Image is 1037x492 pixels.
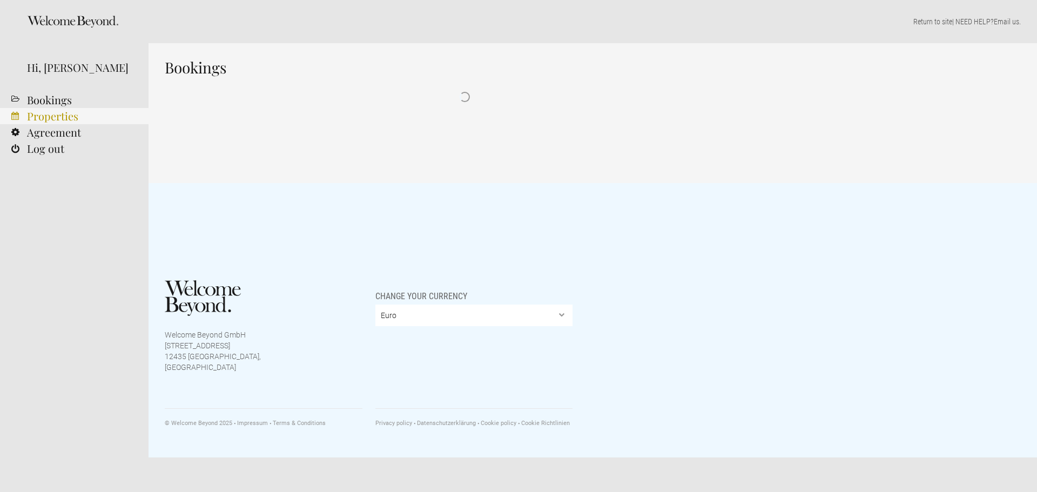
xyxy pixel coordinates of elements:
a: Email us [994,17,1019,26]
a: Cookie Richtlinien [518,420,570,427]
img: Welcome Beyond [165,280,241,316]
a: Datenschutzerklärung [414,420,476,427]
span: © Welcome Beyond 2025 [165,420,232,427]
select: Change your currency [375,305,573,326]
div: Hi, [PERSON_NAME] [27,59,132,76]
a: Terms & Conditions [270,420,326,427]
a: Cookie policy [477,420,516,427]
a: Return to site [913,17,952,26]
h1: Bookings [165,59,764,76]
a: Impressum [234,420,268,427]
p: | NEED HELP? . [165,16,1021,27]
p: Welcome Beyond GmbH [STREET_ADDRESS] 12435 [GEOGRAPHIC_DATA], [GEOGRAPHIC_DATA] [165,329,261,373]
span: Change your currency [375,280,467,302]
a: Privacy policy [375,420,412,427]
